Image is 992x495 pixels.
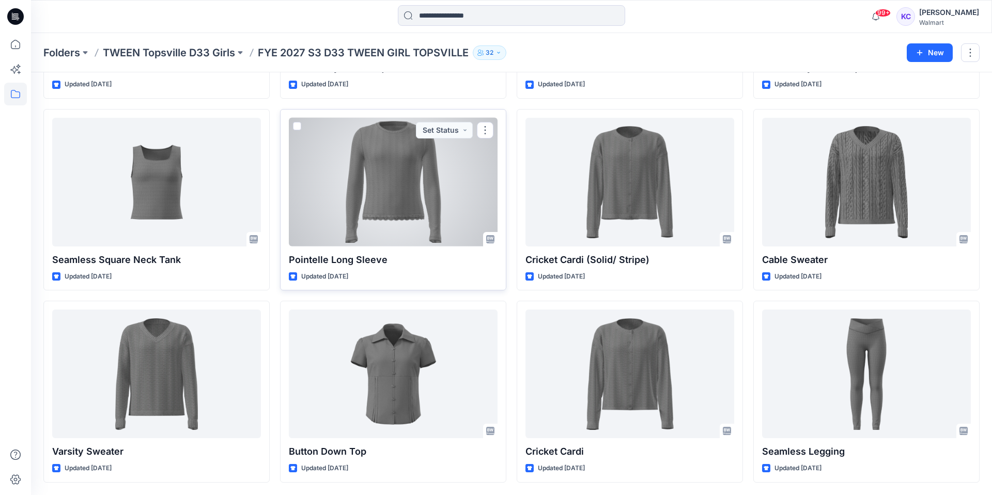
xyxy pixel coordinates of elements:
div: [PERSON_NAME] [919,6,979,19]
p: Updated [DATE] [301,271,348,282]
a: Cable Sweater [762,118,971,246]
a: Cricket Cardi (Solid/ Stripe) [525,118,734,246]
button: 32 [473,45,506,60]
a: Pointelle Long Sleeve [289,118,498,246]
p: Updated [DATE] [538,271,585,282]
p: FYE 2027 S3 D33 TWEEN GIRL TOPSVILLE [258,45,469,60]
a: Cricket Cardi [525,310,734,438]
p: Seamless Legging [762,444,971,459]
p: Cable Sweater [762,253,971,267]
p: 32 [486,47,493,58]
p: Updated [DATE] [301,463,348,474]
a: TWEEN Topsville D33 Girls [103,45,235,60]
span: 99+ [875,9,891,17]
p: Updated [DATE] [65,79,112,90]
p: Cricket Cardi [525,444,734,459]
p: Updated [DATE] [65,271,112,282]
p: Button Down Top [289,444,498,459]
div: KC [896,7,915,26]
div: Walmart [919,19,979,26]
button: New [907,43,953,62]
p: Cricket Cardi (Solid/ Stripe) [525,253,734,267]
a: Folders [43,45,80,60]
a: Varsity Sweater [52,310,261,438]
p: Pointelle Long Sleeve [289,253,498,267]
a: Seamless Legging [762,310,971,438]
a: Button Down Top [289,310,498,438]
p: Updated [DATE] [774,463,822,474]
p: Updated [DATE] [538,79,585,90]
p: Updated [DATE] [774,79,822,90]
p: Varsity Sweater [52,444,261,459]
p: Updated [DATE] [774,271,822,282]
p: Updated [DATE] [538,463,585,474]
p: Updated [DATE] [301,79,348,90]
p: Seamless Square Neck Tank [52,253,261,267]
a: Seamless Square Neck Tank [52,118,261,246]
p: Updated [DATE] [65,463,112,474]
